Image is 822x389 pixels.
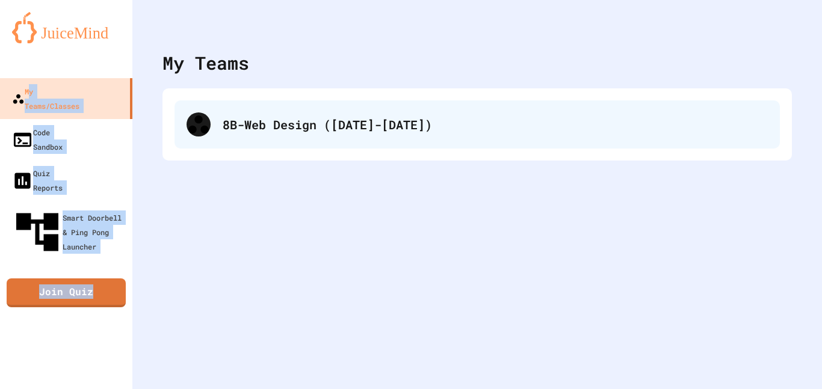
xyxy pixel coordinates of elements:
div: My Teams [162,49,249,76]
div: 8B-Web Design ([DATE]-[DATE]) [223,115,768,133]
div: Code Sandbox [12,125,63,154]
div: Quiz Reports [12,166,63,195]
a: Join Quiz [7,278,126,307]
img: logo-orange.svg [12,12,120,43]
div: My Teams/Classes [12,84,79,113]
div: 8B-Web Design ([DATE]-[DATE]) [175,100,780,149]
div: Smart Doorbell & Ping Pong Launcher [12,207,128,257]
